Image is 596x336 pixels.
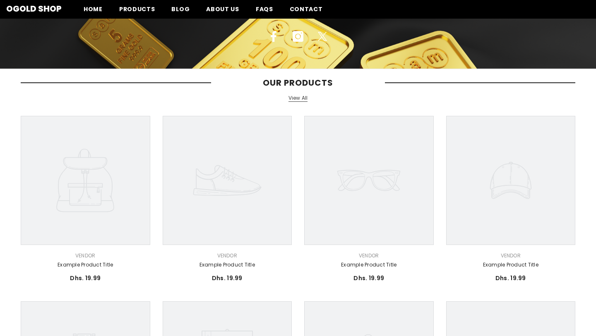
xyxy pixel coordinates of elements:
[75,5,111,19] a: Home
[6,5,62,13] a: Ogold Shop
[206,5,239,13] span: About us
[198,5,248,19] a: About us
[256,5,273,13] span: FAQs
[290,5,323,13] span: Contact
[248,5,281,19] a: FAQs
[21,260,150,269] a: Example product title
[212,274,243,282] span: Dhs. 19.99
[171,5,190,13] span: Blog
[70,274,101,282] span: Dhs. 19.99
[353,274,384,282] span: Dhs. 19.99
[304,260,434,269] a: Example product title
[111,5,163,19] a: Products
[84,5,103,13] span: Home
[446,251,576,260] div: Vendor
[119,5,155,13] span: Products
[304,251,434,260] div: Vendor
[21,251,150,260] div: Vendor
[446,260,576,269] a: Example product title
[281,5,331,19] a: Contact
[163,5,198,19] a: Blog
[495,274,526,282] span: Dhs. 19.99
[211,78,385,88] span: Our Products
[288,95,308,102] a: View All
[163,251,292,260] div: Vendor
[163,260,292,269] a: Example product title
